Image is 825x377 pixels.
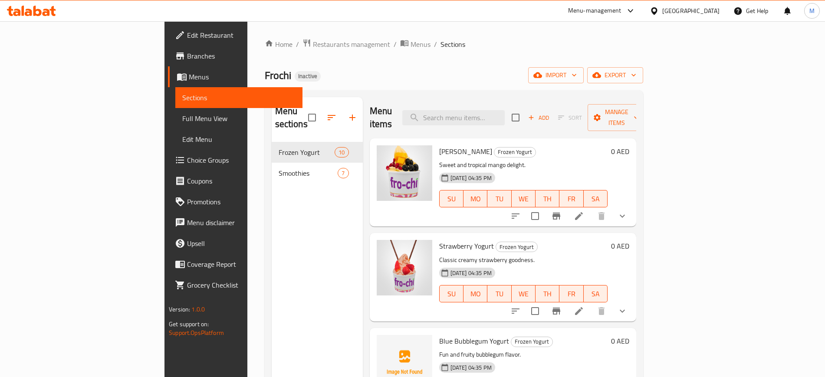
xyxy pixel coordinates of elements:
[487,190,511,207] button: TU
[335,147,348,157] div: items
[539,193,556,205] span: TH
[168,254,302,275] a: Coverage Report
[591,206,612,226] button: delete
[617,306,628,316] svg: Show Choices
[527,113,550,123] span: Add
[535,70,577,81] span: import
[611,145,629,157] h6: 0 AED
[591,301,612,321] button: delete
[546,301,567,321] button: Branch-specific-item
[587,193,604,205] span: SA
[467,288,484,300] span: MO
[447,174,495,182] span: [DATE] 04:35 PM
[321,107,342,128] span: Sort sections
[439,285,463,302] button: SU
[511,337,552,347] span: Frozen Yogurt
[439,160,608,170] p: Sweet and tropical mango delight.
[169,304,190,315] span: Version:
[342,107,363,128] button: Add section
[559,190,583,207] button: FR
[168,233,302,254] a: Upsell
[662,6,720,16] div: [GEOGRAPHIC_DATA]
[525,111,552,125] button: Add
[439,255,608,266] p: Classic creamy strawberry goodness.
[595,107,639,128] span: Manage items
[505,301,526,321] button: sort-choices
[440,39,465,49] span: Sections
[505,206,526,226] button: sort-choices
[439,334,509,347] span: Blue Bubblegum Yogurt
[168,25,302,46] a: Edit Restaurant
[463,190,487,207] button: MO
[536,285,559,302] button: TH
[496,242,538,252] div: Frozen Yogurt
[272,138,363,187] nav: Menu sections
[611,335,629,347] h6: 0 AED
[335,148,348,157] span: 10
[175,129,302,150] a: Edit Menu
[612,206,633,226] button: show more
[411,39,431,49] span: Menus
[279,168,338,178] div: Smoothies
[187,30,295,40] span: Edit Restaurant
[338,169,348,177] span: 7
[187,217,295,228] span: Menu disclaimer
[515,193,532,205] span: WE
[434,39,437,49] li: /
[515,288,532,300] span: WE
[169,318,209,330] span: Get support on:
[563,193,580,205] span: FR
[546,206,567,226] button: Branch-specific-item
[272,163,363,184] div: Smoothies7
[187,259,295,269] span: Coverage Report
[175,108,302,129] a: Full Menu View
[494,147,536,157] div: Frozen Yogurt
[169,327,224,338] a: Support.OpsPlatform
[187,155,295,165] span: Choice Groups
[338,168,348,178] div: items
[377,240,432,295] img: Strawberry Yogurt
[187,51,295,61] span: Branches
[536,190,559,207] button: TH
[182,113,295,124] span: Full Menu View
[552,111,588,125] span: Select section first
[574,211,584,221] a: Edit menu item
[584,190,608,207] button: SA
[402,110,505,125] input: search
[187,176,295,186] span: Coupons
[187,280,295,290] span: Grocery Checklist
[463,285,487,302] button: MO
[370,105,392,131] h2: Menu items
[182,134,295,144] span: Edit Menu
[494,147,536,157] span: Frozen Yogurt
[168,275,302,295] a: Grocery Checklist
[443,193,460,205] span: SU
[175,87,302,108] a: Sections
[528,67,584,83] button: import
[168,191,302,212] a: Promotions
[467,193,484,205] span: MO
[588,104,646,131] button: Manage items
[491,288,508,300] span: TU
[191,304,205,315] span: 1.0.0
[295,72,321,80] span: Inactive
[400,39,431,50] a: Menus
[439,190,463,207] button: SU
[168,46,302,66] a: Branches
[525,111,552,125] span: Add item
[187,238,295,249] span: Upsell
[272,142,363,163] div: Frozen Yogurt10
[168,150,302,170] a: Choice Groups
[187,197,295,207] span: Promotions
[587,288,604,300] span: SA
[302,39,390,50] a: Restaurants management
[512,190,536,207] button: WE
[189,72,295,82] span: Menus
[168,212,302,233] a: Menu disclaimer
[265,39,643,50] nav: breadcrumb
[568,6,621,16] div: Menu-management
[574,306,584,316] a: Edit menu item
[279,147,335,157] span: Frozen Yogurt
[539,288,556,300] span: TH
[506,108,525,127] span: Select section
